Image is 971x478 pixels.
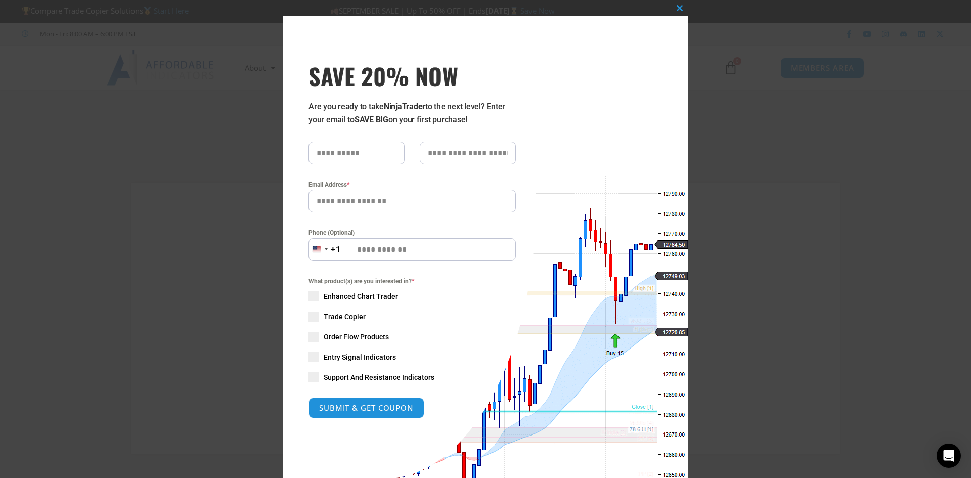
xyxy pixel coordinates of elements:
span: Order Flow Products [324,332,389,342]
label: Enhanced Chart Trader [308,291,516,301]
strong: NinjaTrader [384,102,425,111]
span: Enhanced Chart Trader [324,291,398,301]
label: Support And Resistance Indicators [308,372,516,382]
span: Entry Signal Indicators [324,352,396,362]
span: Support And Resistance Indicators [324,372,434,382]
div: Open Intercom Messenger [937,444,961,468]
button: SUBMIT & GET COUPON [308,398,424,418]
div: +1 [331,243,341,256]
label: Trade Copier [308,312,516,322]
label: Phone (Optional) [308,228,516,238]
label: Entry Signal Indicators [308,352,516,362]
span: Trade Copier [324,312,366,322]
label: Email Address [308,180,516,190]
h3: SAVE 20% NOW [308,62,516,90]
button: Selected country [308,238,341,261]
span: What product(s) are you interested in? [308,276,516,286]
strong: SAVE BIG [355,115,388,124]
label: Order Flow Products [308,332,516,342]
p: Are you ready to take to the next level? Enter your email to on your first purchase! [308,100,516,126]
